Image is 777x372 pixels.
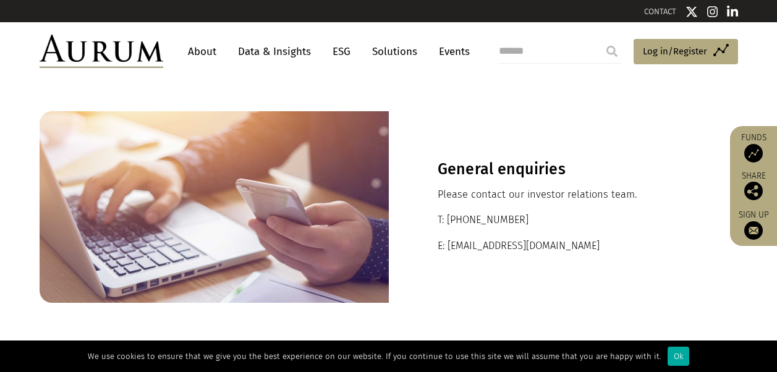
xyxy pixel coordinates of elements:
img: Instagram icon [707,6,718,18]
p: E: [EMAIL_ADDRESS][DOMAIN_NAME] [438,238,689,254]
img: Twitter icon [686,6,698,18]
div: Share [736,172,771,200]
span: Log in/Register [643,44,707,59]
img: Sign up to our newsletter [744,221,763,240]
a: Data & Insights [232,40,317,63]
a: ESG [326,40,357,63]
img: Share this post [744,182,763,200]
input: Submit [600,39,624,64]
a: Funds [736,132,771,163]
img: Access Funds [744,144,763,163]
a: Solutions [366,40,423,63]
a: About [182,40,223,63]
a: Events [433,40,470,63]
h3: General enquiries [438,160,689,179]
p: T: [PHONE_NUMBER] [438,212,689,228]
a: Log in/Register [634,39,738,65]
img: Linkedin icon [727,6,738,18]
p: Please contact our investor relations team. [438,187,689,203]
div: Ok [668,347,689,366]
a: Sign up [736,209,771,240]
a: CONTACT [644,7,676,16]
img: Aurum [40,35,163,68]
